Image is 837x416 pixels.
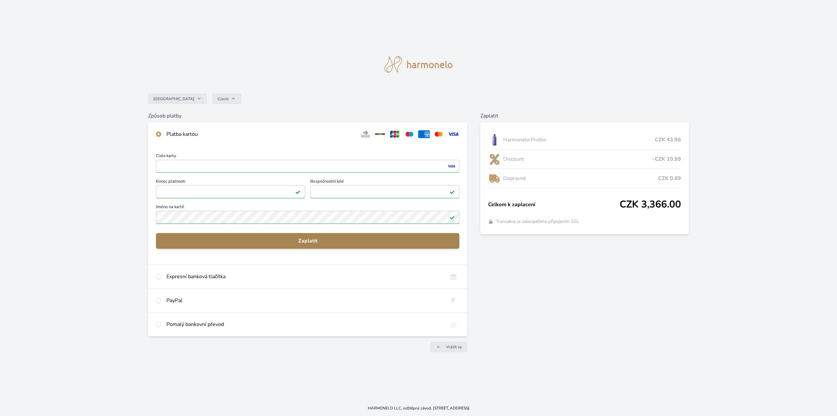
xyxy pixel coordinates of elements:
[159,187,302,196] iframe: Iframe pro datum vypršení platnosti
[447,320,459,328] img: bankTransfer_IBAN.svg
[359,130,371,138] img: diners.svg
[156,211,459,224] input: Jméno na kartěPlatné pole
[658,174,681,182] span: CZK 0.69
[374,130,386,138] img: discover.svg
[161,237,454,245] span: Zaplatit
[488,151,501,167] img: discount-lo.png
[447,297,459,304] img: paypal.svg
[389,130,401,138] img: jcb.svg
[450,215,455,220] img: Platné pole
[488,132,501,148] img: CLEAN_PROBIO_se_stinem_x-lo.jpg
[148,112,467,120] h6: Způsob platby
[166,273,442,280] div: Expresní banková tlačítka
[620,199,681,210] span: CZK 3,366.00
[156,154,459,160] span: Číslo karty
[433,130,445,138] img: mc.svg
[166,130,354,138] div: Platba kartou
[166,297,442,304] div: PayPal
[447,273,459,280] img: onlineBanking_CZ.svg
[217,96,229,101] span: Czech
[488,170,501,187] img: delivery-lo.png
[166,320,442,328] div: Pomalý bankovní převod
[447,163,456,169] img: visa
[503,155,652,163] span: Discount
[156,233,459,249] button: Zaplatit
[447,130,459,138] img: visa.svg
[403,130,416,138] img: maestro.svg
[156,205,459,211] span: Jméno na kartě
[418,130,430,138] img: amex.svg
[653,155,681,163] span: -CZK 10.99
[310,179,459,185] span: Bezpečnostní kód
[655,136,681,144] span: CZK 43.96
[148,94,207,104] button: [GEOGRAPHIC_DATA]
[446,344,462,350] span: Vrátit se
[212,94,241,104] button: Czech
[430,342,467,352] a: Vrátit se
[450,189,455,194] img: Platné pole
[384,56,453,73] img: logo.svg
[156,179,305,185] span: Konec platnosti
[496,218,579,225] span: Transakce je zabezpečena připojením SSL
[503,174,658,182] span: Dopravné
[159,162,456,171] iframe: Iframe pro číslo karty
[503,136,655,144] span: Harmonelo Probio
[480,112,689,120] h6: Zaplatit
[313,187,456,196] iframe: Iframe pro bezpečnostní kód
[488,201,619,208] span: Celkem k zaplacení
[153,96,194,101] span: [GEOGRAPHIC_DATA]
[295,189,300,194] img: Platné pole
